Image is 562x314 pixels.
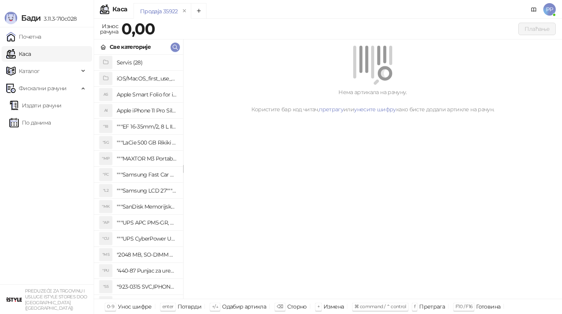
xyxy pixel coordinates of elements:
[100,120,112,133] div: "18
[19,63,40,79] span: Каталог
[9,115,51,130] a: По данима
[117,152,177,165] h4: """MAXTOR M3 Portable 2TB 2.5"""" crni eksterni hard disk HX-M201TCB/GM"""
[324,302,344,312] div: Измена
[117,216,177,229] h4: """UPS APC PM5-GR, Essential Surge Arrest,5 utic_nica"""
[100,88,112,101] div: AS
[117,248,177,261] h4: "2048 MB, SO-DIMM DDRII, 667 MHz, Napajanje 1,8 0,1 V, Latencija CL5"
[100,136,112,149] div: "5G
[117,168,177,181] h4: """Samsung Fast Car Charge Adapter, brzi auto punja_, boja crna"""
[117,200,177,213] h4: """SanDisk Memorijska kartica 256GB microSDXC sa SD adapterom SDSQXA1-256G-GN6MA - Extreme PLUS, ...
[117,184,177,197] h4: """Samsung LCD 27"""" C27F390FHUXEN"""
[100,152,112,165] div: "MP
[455,303,472,309] span: F10 / F16
[117,136,177,149] h4: """LaCie 500 GB Rikiki USB 3.0 / Ultra Compact & Resistant aluminum / USB 3.0 / 2.5"""""""
[6,292,22,307] img: 64x64-companyLogo-77b92cf4-9946-4f36-9751-bf7bb5fd2c7d.png
[100,168,112,181] div: "FC
[5,12,17,24] img: Logo
[121,19,155,38] strong: 0,00
[193,88,553,114] div: Нема артикала на рачуну. Користите бар код читач, или како бисте додали артикле на рачун.
[6,46,31,62] a: Каса
[100,216,112,229] div: "AP
[277,303,283,309] span: ⌫
[117,72,177,85] h4: iOS/MacOS_first_use_assistance (4)
[117,296,177,309] h4: "923-0448 SVC,IPHONE,TOURQUE DRIVER KIT .65KGF- CM Šrafciger "
[19,80,66,96] span: Фискални рачуни
[162,303,174,309] span: enter
[117,232,177,245] h4: """UPS CyberPower UT650EG, 650VA/360W , line-int., s_uko, desktop"""
[476,302,500,312] div: Готовина
[117,120,177,133] h4: """EF 16-35mm/2, 8 L III USM"""
[100,232,112,245] div: "CU
[107,303,114,309] span: 0-9
[543,3,556,16] span: PP
[100,248,112,261] div: "MS
[100,280,112,293] div: "S5
[100,296,112,309] div: "SD
[9,98,62,113] a: Издати рачуни
[317,303,320,309] span: +
[191,3,206,19] button: Add tab
[178,302,202,312] div: Потврди
[100,104,112,117] div: AI
[117,88,177,101] h4: Apple Smart Folio for iPad mini (A17 Pro) - Sage
[287,302,307,312] div: Сторно
[118,302,152,312] div: Унос шифре
[41,15,76,22] span: 3.11.3-710c028
[212,303,218,309] span: ↑/↓
[94,55,183,299] div: grid
[117,56,177,69] h4: Servis (28)
[100,264,112,277] div: "PU
[222,302,266,312] div: Одабир артикла
[419,302,445,312] div: Претрага
[112,6,127,12] div: Каса
[21,13,41,23] span: Бади
[100,184,112,197] div: "L2
[140,7,178,16] div: Продаја 35922
[180,8,190,14] button: remove
[6,29,41,45] a: Почетна
[518,23,556,35] button: Плаћање
[354,106,396,113] a: унесите шифру
[319,106,343,113] a: претрагу
[110,43,151,51] div: Све категорије
[25,288,87,311] small: PREDUZEĆE ZA TRGOVINU I USLUGE ISTYLE STORES DOO [GEOGRAPHIC_DATA] ([GEOGRAPHIC_DATA])
[100,200,112,213] div: "MK
[117,104,177,117] h4: Apple iPhone 11 Pro Silicone Case - Black
[98,21,120,37] div: Износ рачуна
[414,303,415,309] span: f
[117,264,177,277] h4: "440-87 Punjac za uredjaje sa micro USB portom 4/1, Stand."
[528,3,540,16] a: Документација
[354,303,406,309] span: ⌘ command / ⌃ control
[117,280,177,293] h4: "923-0315 SVC,IPHONE 5/5S BATTERY REMOVAL TRAY Držač za iPhone sa kojim se otvara display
